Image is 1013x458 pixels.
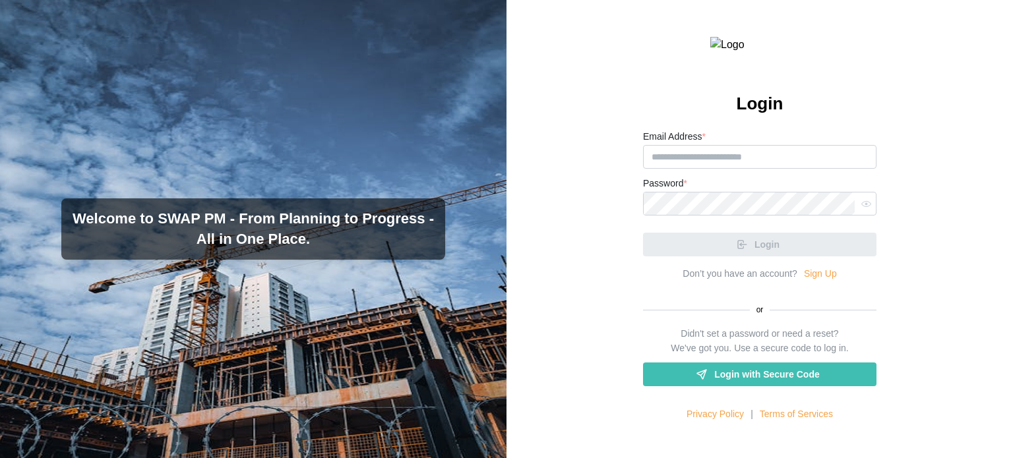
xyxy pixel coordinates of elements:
div: Didn't set a password or need a reset? We've got you. Use a secure code to log in. [671,327,848,355]
img: Logo [710,37,809,53]
a: Terms of Services [760,407,833,422]
div: Don’t you have an account? [683,267,797,281]
span: Login with Secure Code [714,363,819,386]
div: | [751,407,753,422]
a: Privacy Policy [687,407,744,422]
a: Login with Secure Code [643,362,876,386]
div: or [643,304,876,316]
label: Email Address [643,130,706,144]
h2: Login [737,92,783,115]
a: Sign Up [804,267,837,281]
h3: Welcome to SWAP PM - From Planning to Progress - All in One Place. [72,209,435,250]
label: Password [643,177,687,191]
